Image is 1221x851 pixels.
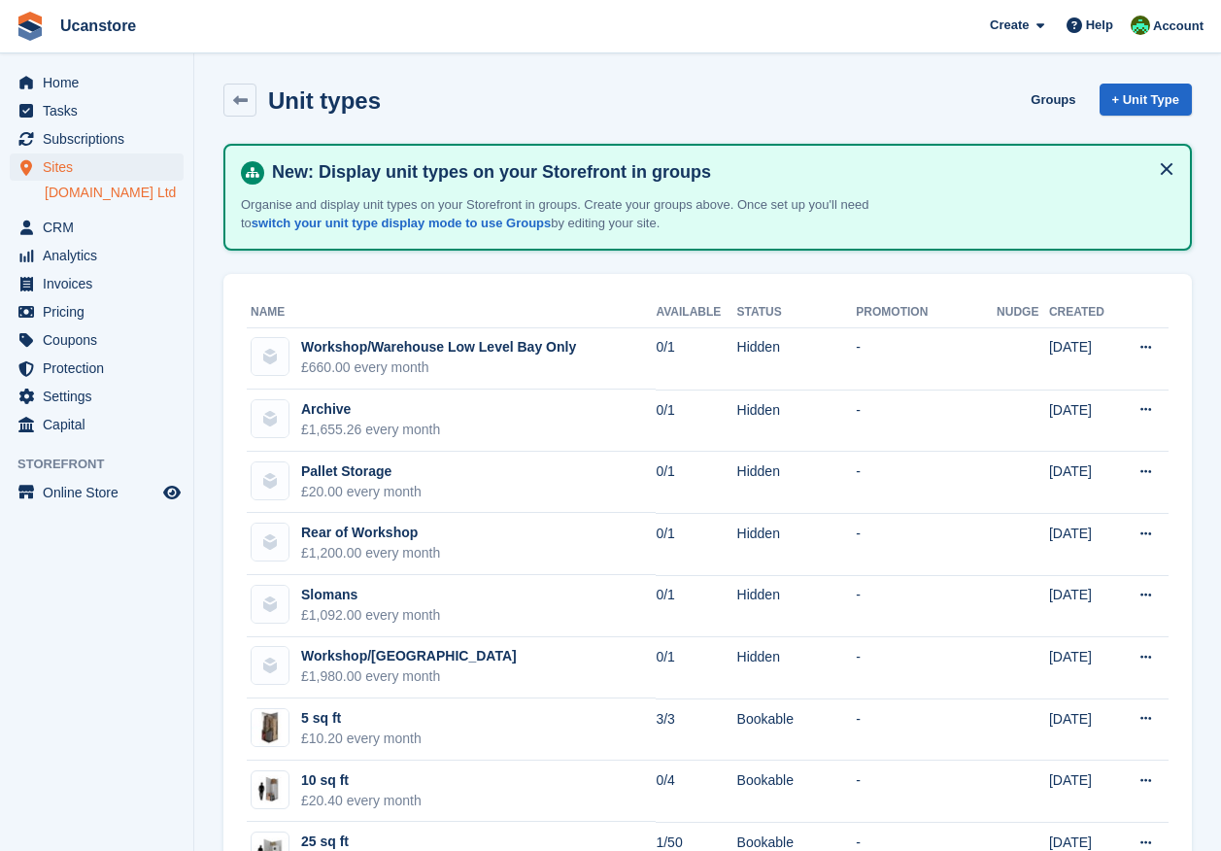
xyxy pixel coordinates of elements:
a: Ucanstore [52,10,144,42]
td: 0/1 [656,452,736,514]
div: £10.20 every month [301,729,422,749]
td: Hidden [737,575,857,637]
div: Slomans [301,585,440,605]
div: 10 sq ft [301,770,422,791]
a: menu [10,153,184,181]
div: £20.00 every month [301,482,422,502]
td: 0/1 [656,637,736,699]
td: - [856,698,997,761]
div: £1,655.26 every month [301,420,440,440]
td: Bookable [737,698,857,761]
span: Tasks [43,97,159,124]
a: + Unit Type [1100,84,1192,116]
span: Sites [43,153,159,181]
div: 5 sq ft [301,708,422,729]
th: Status [737,297,857,328]
td: Hidden [737,452,857,514]
div: Archive [301,399,440,420]
img: blank-unit-type-icon-ffbac7b88ba66c5e286b0e438baccc4b9c83835d4c34f86887a83fc20ec27e7b.svg [252,647,288,684]
div: Rear of Workshop [301,523,440,543]
a: Groups [1023,84,1083,116]
a: Preview store [160,481,184,504]
a: menu [10,125,184,153]
div: Pallet Storage [301,461,422,482]
a: menu [10,383,184,410]
span: Invoices [43,270,159,297]
div: Workshop/Warehouse Low Level Bay Only [301,337,576,357]
span: Settings [43,383,159,410]
td: - [856,327,997,390]
td: Hidden [737,390,857,452]
span: Help [1086,16,1113,35]
h4: New: Display unit types on your Storefront in groups [264,161,1174,184]
a: menu [10,97,184,124]
div: £1,200.00 every month [301,543,440,563]
td: Bookable [737,761,857,823]
td: 0/1 [656,390,736,452]
div: £1,980.00 every month [301,666,517,687]
a: menu [10,326,184,354]
div: £1,092.00 every month [301,605,440,626]
th: Available [656,297,736,328]
img: blank-unit-type-icon-ffbac7b88ba66c5e286b0e438baccc4b9c83835d4c34f86887a83fc20ec27e7b.svg [252,524,288,561]
a: [DOMAIN_NAME] Ltd [45,184,184,202]
h2: Unit types [268,87,381,114]
a: menu [10,298,184,325]
td: 0/1 [656,513,736,575]
a: menu [10,214,184,241]
td: Hidden [737,637,857,699]
td: 0/1 [656,575,736,637]
td: [DATE] [1049,761,1118,823]
div: Workshop/[GEOGRAPHIC_DATA] [301,646,517,666]
td: [DATE] [1049,513,1118,575]
td: [DATE] [1049,637,1118,699]
th: Name [247,297,656,328]
td: Hidden [737,513,857,575]
img: 10-sqft-unit.jpg [252,775,288,803]
a: menu [10,270,184,297]
td: - [856,575,997,637]
td: [DATE] [1049,698,1118,761]
span: Storefront [17,455,193,474]
p: Organise and display unit types on your Storefront in groups. Create your groups above. Once set ... [241,195,921,233]
td: Hidden [737,327,857,390]
span: Home [43,69,159,96]
td: - [856,390,997,452]
span: Analytics [43,242,159,269]
td: 0/4 [656,761,736,823]
div: £660.00 every month [301,357,576,378]
td: [DATE] [1049,327,1118,390]
span: Protection [43,355,159,382]
span: CRM [43,214,159,241]
th: Promotion [856,297,997,328]
td: 0/1 [656,327,736,390]
a: switch your unit type display mode to use Groups [252,216,551,230]
span: Create [990,16,1029,35]
a: menu [10,69,184,96]
span: Online Store [43,479,159,506]
td: - [856,761,997,823]
td: - [856,513,997,575]
td: [DATE] [1049,575,1118,637]
img: Leanne Tythcott [1131,16,1150,35]
td: - [856,637,997,699]
img: blank-unit-type-icon-ffbac7b88ba66c5e286b0e438baccc4b9c83835d4c34f86887a83fc20ec27e7b.svg [252,586,288,623]
td: [DATE] [1049,452,1118,514]
img: stora-icon-8386f47178a22dfd0bd8f6a31ec36ba5ce8667c1dd55bd0f319d3a0aa187defe.svg [16,12,45,41]
th: Nudge [997,297,1049,328]
a: menu [10,411,184,438]
a: menu [10,355,184,382]
img: Locker%20Large%20-%20Plain.jpg [252,709,288,746]
a: menu [10,242,184,269]
img: blank-unit-type-icon-ffbac7b88ba66c5e286b0e438baccc4b9c83835d4c34f86887a83fc20ec27e7b.svg [252,462,288,499]
td: [DATE] [1049,390,1118,452]
td: 3/3 [656,698,736,761]
span: Subscriptions [43,125,159,153]
div: £20.40 every month [301,791,422,811]
th: Created [1049,297,1118,328]
span: Account [1153,17,1204,36]
img: blank-unit-type-icon-ffbac7b88ba66c5e286b0e438baccc4b9c83835d4c34f86887a83fc20ec27e7b.svg [252,338,288,375]
span: Capital [43,411,159,438]
img: blank-unit-type-icon-ffbac7b88ba66c5e286b0e438baccc4b9c83835d4c34f86887a83fc20ec27e7b.svg [252,400,288,437]
span: Coupons [43,326,159,354]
